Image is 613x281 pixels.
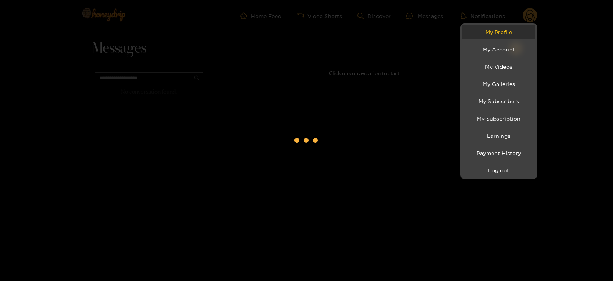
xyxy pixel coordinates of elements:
[462,43,535,56] a: My Account
[462,164,535,177] button: Log out
[462,129,535,142] a: Earnings
[462,25,535,39] a: My Profile
[462,146,535,160] a: Payment History
[462,77,535,91] a: My Galleries
[462,112,535,125] a: My Subscription
[462,94,535,108] a: My Subscribers
[462,60,535,73] a: My Videos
